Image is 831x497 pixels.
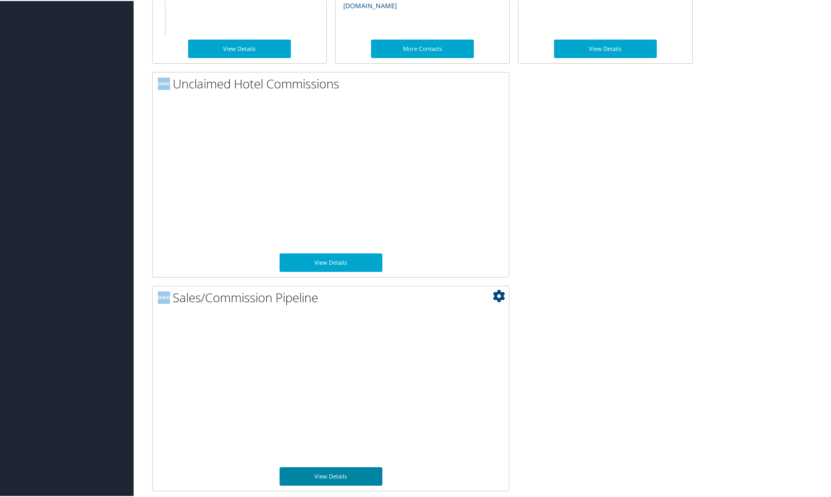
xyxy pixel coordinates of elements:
[158,290,170,303] img: domo-logo.png
[280,252,382,271] a: View Details
[158,74,509,91] h2: Unclaimed Hotel Commissions
[188,39,291,57] a: View Details
[371,39,474,57] a: More Contacts
[554,39,657,57] a: View Details
[158,77,170,89] img: domo-logo.png
[280,466,382,485] a: View Details
[158,288,509,305] h2: Sales/Commission Pipeline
